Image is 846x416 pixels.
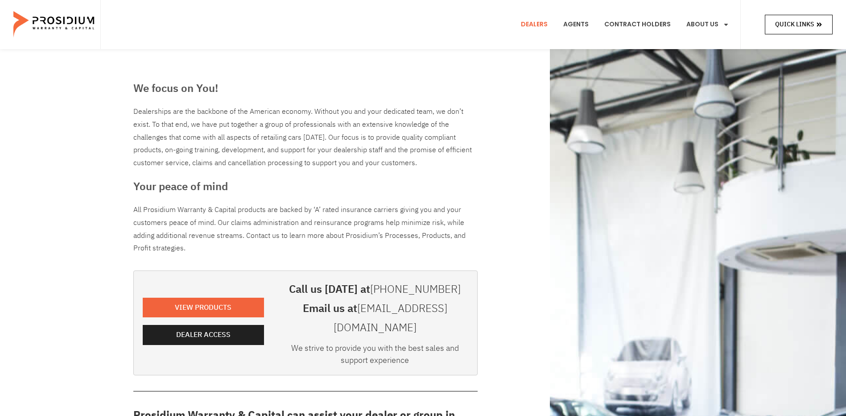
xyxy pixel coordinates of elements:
[765,15,833,34] a: Quick Links
[557,8,595,41] a: Agents
[175,301,231,314] span: View Products
[172,1,200,8] span: Last Name
[514,8,554,41] a: Dealers
[143,298,264,318] a: View Products
[282,342,468,370] div: We strive to provide you with the best sales and support experience
[334,300,447,336] a: [EMAIL_ADDRESS][DOMAIN_NAME]
[133,105,478,170] div: Dealerships are the backbone of the American economy. Without you and your dedicated team, we don...
[775,19,814,30] span: Quick Links
[176,329,231,341] span: Dealer Access
[133,179,478,195] h3: Your peace of mind
[133,80,478,96] h3: We focus on You!
[282,280,468,299] h3: Call us [DATE] at
[598,8,677,41] a: Contract Holders
[282,299,468,337] h3: Email us at
[514,8,736,41] nav: Menu
[370,281,461,297] a: [PHONE_NUMBER]
[133,204,478,255] p: All Prosidium Warranty & Capital products are backed by ‘A’ rated insurance carriers giving you a...
[143,325,264,345] a: Dealer Access
[680,8,736,41] a: About Us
